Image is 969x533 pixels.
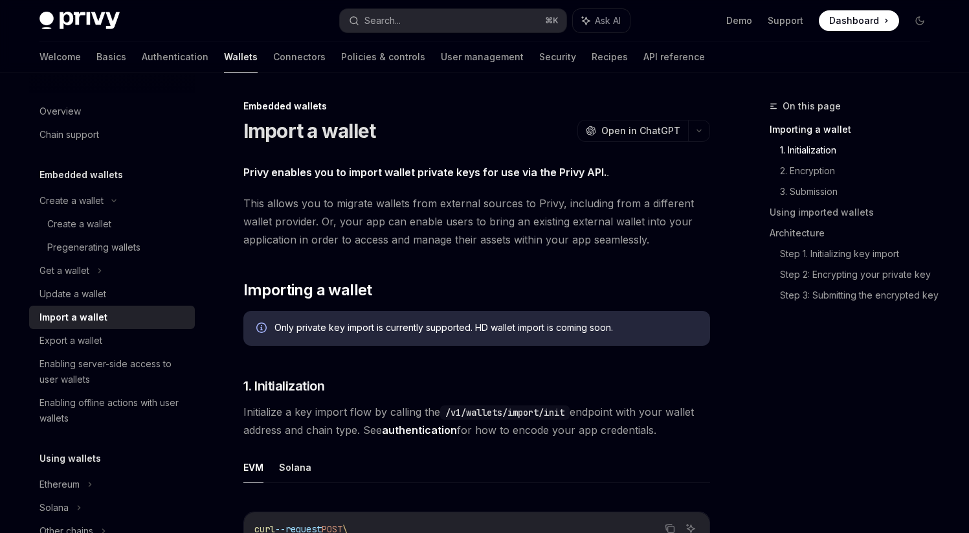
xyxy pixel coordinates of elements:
[819,10,899,31] a: Dashboard
[39,395,187,426] div: Enabling offline actions with user wallets
[96,41,126,73] a: Basics
[39,286,106,302] div: Update a wallet
[573,9,630,32] button: Ask AI
[279,452,311,482] button: Solana
[829,14,879,27] span: Dashboard
[595,14,621,27] span: Ask AI
[29,329,195,352] a: Export a wallet
[29,282,195,306] a: Update a wallet
[780,181,941,202] a: 3. Submission
[643,41,705,73] a: API reference
[243,377,325,395] span: 1. Initialization
[364,13,401,28] div: Search...
[243,280,372,301] span: Importing a wallet
[726,14,752,27] a: Demo
[780,264,941,285] a: Step 2: Encrypting your private key
[39,12,120,30] img: dark logo
[770,119,941,140] a: Importing a wallet
[39,193,104,209] div: Create a wallet
[39,333,102,348] div: Export a wallet
[770,223,941,244] a: Architecture
[243,166,607,179] strong: Privy enables you to import wallet private keys for use via the Privy API.
[29,100,195,123] a: Overview
[47,216,111,232] div: Create a wallet
[243,403,710,439] span: Initialize a key import flow by calling the endpoint with your wallet address and chain type. See...
[39,477,80,492] div: Ethereum
[909,10,930,31] button: Toggle dark mode
[256,323,269,335] svg: Info
[341,41,425,73] a: Policies & controls
[601,124,680,137] span: Open in ChatGPT
[780,140,941,161] a: 1. Initialization
[768,14,803,27] a: Support
[39,41,81,73] a: Welcome
[29,306,195,329] a: Import a wallet
[29,236,195,259] a: Pregenerating wallets
[39,104,81,119] div: Overview
[273,41,326,73] a: Connectors
[29,352,195,391] a: Enabling server-side access to user wallets
[39,127,99,142] div: Chain support
[440,405,570,420] code: /v1/wallets/import/init
[783,98,841,114] span: On this page
[47,240,140,255] div: Pregenerating wallets
[243,452,263,482] button: EVM
[577,120,688,142] button: Open in ChatGPT
[39,451,101,466] h5: Using wallets
[39,167,123,183] h5: Embedded wallets
[780,161,941,181] a: 2. Encryption
[29,391,195,430] a: Enabling offline actions with user wallets
[29,123,195,146] a: Chain support
[243,119,376,142] h1: Import a wallet
[39,263,89,278] div: Get a wallet
[770,202,941,223] a: Using imported wallets
[441,41,524,73] a: User management
[592,41,628,73] a: Recipes
[780,285,941,306] a: Step 3: Submitting the encrypted key
[39,356,187,387] div: Enabling server-side access to user wallets
[39,310,107,325] div: Import a wallet
[539,41,576,73] a: Security
[340,9,566,32] button: Search...⌘K
[39,500,69,516] div: Solana
[243,100,710,113] div: Embedded wallets
[243,163,710,181] span: .
[274,321,697,335] div: Only private key import is currently supported. HD wallet import is coming soon.
[243,194,710,249] span: This allows you to migrate wallets from external sources to Privy, including from a different wal...
[545,16,559,26] span: ⌘ K
[780,244,941,264] a: Step 1. Initializing key import
[29,212,195,236] a: Create a wallet
[142,41,208,73] a: Authentication
[224,41,258,73] a: Wallets
[382,424,457,437] a: authentication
